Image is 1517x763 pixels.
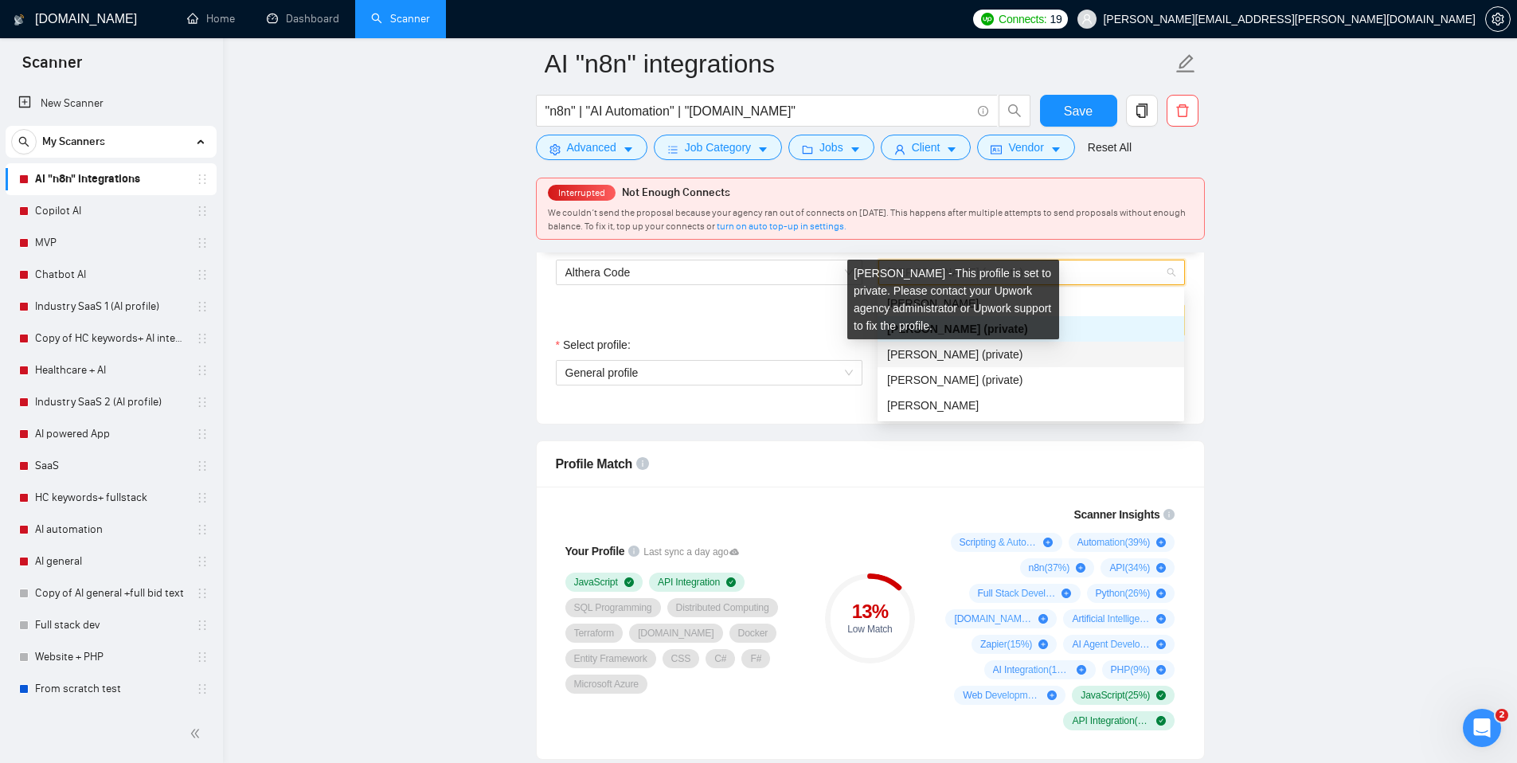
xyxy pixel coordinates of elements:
span: Scanner Insights [1073,509,1159,520]
span: info-circle [628,546,639,557]
span: 2 [1495,709,1508,722]
li: My Scanners [6,126,217,737]
span: holder [196,587,209,600]
button: delete [1167,95,1198,127]
a: AI "n8n" integrations [35,163,186,195]
span: plus-circle [1156,665,1166,675]
span: plus-circle [1062,589,1071,598]
span: plus-circle [1038,614,1048,624]
span: caret-down [757,143,768,155]
span: Job Category [685,139,751,156]
a: New Scanner [18,88,204,119]
button: setting [1485,6,1511,32]
span: Distributed Computing [676,601,769,614]
button: barsJob Categorycaret-down [654,135,782,160]
button: search [999,95,1030,127]
a: searchScanner [371,12,430,25]
a: Full stack dev [35,609,186,641]
span: copy [1127,104,1157,118]
span: plus-circle [1156,589,1166,598]
span: Connects: [999,10,1046,28]
span: Web Development ( 9 %) [963,689,1041,702]
span: holder [196,619,209,632]
span: user [894,143,905,155]
span: General profile [565,361,853,385]
button: Save [1040,95,1117,127]
span: [PERSON_NAME] (private) [887,374,1022,386]
span: Advanced [567,139,616,156]
span: info-circle [1163,509,1175,520]
a: Healthcare + AI [35,354,186,386]
span: API Integration ( 22 %) [1072,714,1150,727]
span: CSS [671,652,691,665]
span: Automation ( 39 %) [1077,536,1151,549]
span: SQL Programming [574,601,652,614]
span: [DOMAIN_NAME] [638,627,714,640]
span: folder [802,143,813,155]
span: Microsoft Azure [574,678,639,691]
a: Copilot AI [35,195,186,227]
span: holder [196,683,209,695]
div: 13 % [825,602,915,621]
span: plus-circle [1043,538,1053,547]
span: plus-circle [1156,640,1166,649]
span: plus-circle [1047,691,1057,700]
a: Website + PHP [35,641,186,673]
span: Profile Match [556,457,633,471]
a: Reset All [1088,139,1132,156]
span: JavaScript [574,576,618,589]
span: edit [1175,53,1196,74]
span: check-circle [624,577,634,587]
span: holder [196,268,209,281]
span: info-circle [636,457,649,470]
span: Artificial Intelligence ( 15 %) [1072,612,1150,625]
span: delete [1167,104,1198,118]
span: holder [196,428,209,440]
span: check-circle [726,577,736,587]
span: Full Stack Development ( 27 %) [978,587,1056,600]
span: Client [912,139,940,156]
span: [PERSON_NAME] (private) [887,348,1022,361]
span: plus-circle [1077,665,1086,675]
a: Industry SaaS 1 (AI profile) [35,291,186,323]
span: Save [1064,101,1093,121]
span: caret-down [623,143,634,155]
span: Interrupted [553,187,610,198]
span: search [12,136,36,147]
li: New Scanner [6,88,217,119]
span: holder [196,555,209,568]
span: F# [750,652,761,665]
span: holder [196,523,209,536]
span: holder [196,396,209,409]
button: settingAdvancedcaret-down [536,135,647,160]
span: [DOMAIN_NAME] ( 18 %) [954,612,1032,625]
span: holder [196,300,209,313]
button: copy [1126,95,1158,127]
span: holder [196,491,209,504]
span: Select profile: [563,336,631,354]
a: setting [1485,13,1511,25]
span: API ( 34 %) [1109,561,1150,574]
img: upwork-logo.png [981,13,994,25]
a: Chatbot AI [35,259,186,291]
span: holder [196,173,209,186]
span: Zapier ( 15 %) [980,638,1032,651]
span: check-circle [1156,691,1166,700]
span: search [999,104,1030,118]
span: [PERSON_NAME] [887,399,979,412]
span: Last sync a day ago [643,545,739,560]
span: caret-down [850,143,861,155]
div: Low Match [825,624,915,634]
span: Althera Code [565,260,853,284]
span: Scanner [10,51,95,84]
div: [PERSON_NAME] - This profile is set to private. Please contact your Upwork agency administrator o... [847,260,1059,339]
span: user [1081,14,1093,25]
span: plus-circle [1038,640,1048,649]
span: Jobs [819,139,843,156]
a: homeHome [187,12,235,25]
span: plus-circle [1156,614,1166,624]
a: turn on auto top-up in settings. [717,221,846,232]
span: My Scanners [42,126,105,158]
span: info-circle [978,106,988,116]
span: 19 [1050,10,1062,28]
